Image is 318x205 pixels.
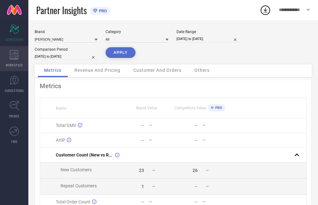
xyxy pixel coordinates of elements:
span: PRO [97,9,107,13]
div: — [194,199,198,204]
span: Repeat Customers [61,183,97,188]
div: — [194,138,198,143]
div: 26 [193,168,198,173]
div: Open download list [260,4,271,16]
div: 23 [139,168,144,173]
span: — [152,184,155,189]
div: — [141,199,144,204]
div: Category [106,30,169,34]
button: APPLY [106,47,136,58]
span: Brand Value [136,106,157,110]
div: — [141,123,144,128]
span: — [206,168,209,173]
span: — [152,168,155,173]
span: Metrics [44,68,61,73]
span: Others [194,68,210,73]
div: — [194,184,198,189]
span: Customer Count (New vs Repeat) [56,152,113,157]
div: Comparison Period [35,47,98,52]
span: SUGGESTIONS [5,88,24,93]
input: Select comparison period [35,53,98,60]
div: Brand [35,30,98,34]
span: Name [56,106,66,111]
div: — [149,123,173,128]
div: — [203,138,226,142]
div: — [194,123,198,128]
span: TRENDS [9,114,20,118]
span: Competitors Value [174,106,206,110]
span: WORKSPACE [6,63,23,67]
div: — [141,138,144,143]
div: Metrics [40,82,307,90]
span: — [206,184,209,189]
span: AISP [56,138,65,143]
span: Partner Insights [36,4,87,17]
div: 1 [142,184,144,189]
div: — [203,200,226,204]
span: FWD [11,139,17,144]
span: Revenue And Pricing [74,68,120,73]
div: Date Range [176,30,240,34]
span: Total GMV [56,123,76,128]
span: Customer And Orders [133,68,182,73]
div: — [203,123,226,128]
input: Select date range [176,36,240,42]
span: PRO [214,106,222,110]
span: SCORECARDS [5,37,24,42]
span: New Customers [61,167,92,172]
span: Total Order Count [56,199,90,204]
div: — [149,200,173,204]
div: — [149,138,173,142]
